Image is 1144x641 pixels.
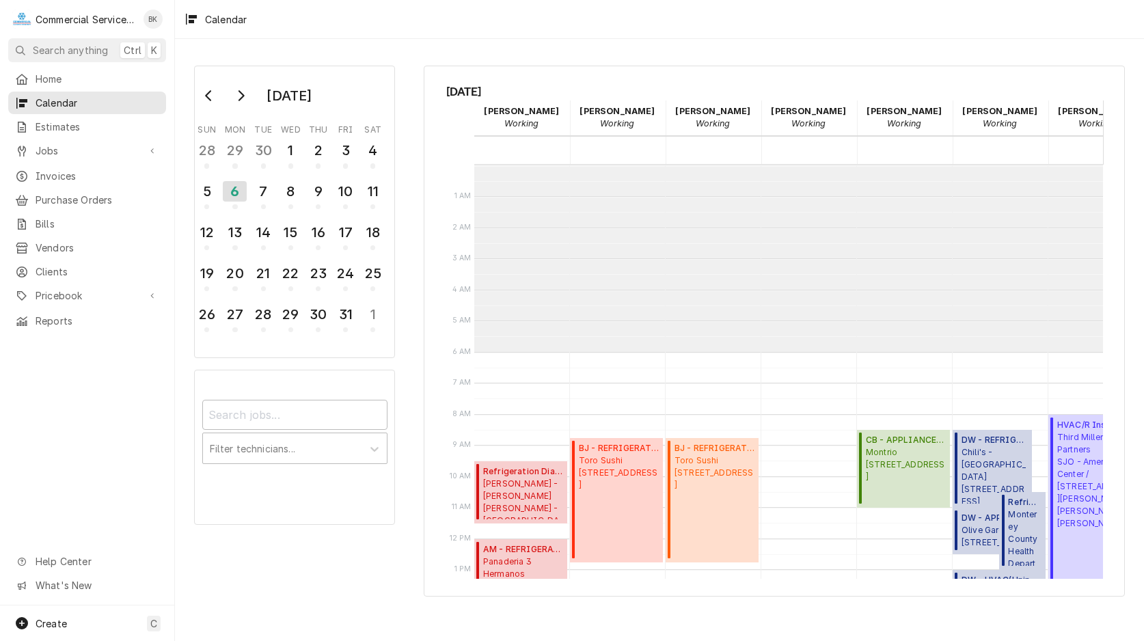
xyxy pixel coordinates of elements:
[362,222,383,243] div: 18
[36,120,159,134] span: Estimates
[449,315,475,326] span: 5 AM
[483,543,563,556] span: AM - REFRIGERATION ( Uninvoiced )
[280,222,301,243] div: 15
[953,430,1032,508] div: [Service] DW - REFRIGERATION Chili's - Salinas 1940 N. Davis Rd., Salinas, CA 93906 ID: JOB-9797 ...
[305,120,332,136] th: Thursday
[280,263,301,284] div: 22
[202,387,387,478] div: Calendar Filters
[446,471,475,482] span: 10 AM
[1008,496,1041,508] span: Refrigeration Diagnostic ( Uninvoiced )
[1057,419,1137,431] span: HVAC/R Installation ( Past Due )
[449,409,475,420] span: 8 AM
[362,263,383,284] div: 25
[484,106,559,116] strong: [PERSON_NAME]
[151,43,157,57] span: K
[448,502,475,513] span: 11 AM
[196,181,217,202] div: 5
[424,66,1125,597] div: Calendar Calendar
[144,10,163,29] div: BK
[983,118,1017,128] em: Working
[449,284,475,295] span: 4 AM
[8,284,166,307] a: Go to Pricebook
[36,314,159,328] span: Reports
[196,140,217,161] div: 28
[12,10,31,29] div: Commercial Service Co.'s Avatar
[450,377,475,388] span: 7 AM
[262,84,316,107] div: [DATE]
[196,304,217,325] div: 26
[857,430,951,508] div: CB - APPLIANCE(Active)Montrio[STREET_ADDRESS]
[483,465,563,478] span: Refrigeration Diagnostic ( Uninvoiced )
[8,574,166,597] a: Go to What's New
[8,236,166,259] a: Vendors
[962,524,1041,550] span: Olive Garden [STREET_ADDRESS]
[1078,118,1113,128] em: Working
[227,85,254,107] button: Go to next month
[474,539,568,586] div: [Service] AM - REFRIGERATION Panaderia 3 Hermanos Panaderia 3 Hermanos #4 / 1552 N Sanborn Rd, Sa...
[280,140,301,161] div: 1
[193,120,221,136] th: Sunday
[196,263,217,284] div: 19
[36,96,159,110] span: Calendar
[308,140,329,161] div: 2
[8,68,166,90] a: Home
[308,181,329,202] div: 9
[8,260,166,283] a: Clients
[962,446,1028,504] span: Chili's - [GEOGRAPHIC_DATA] [STREET_ADDRESS][PERSON_NAME]
[332,120,359,136] th: Friday
[362,304,383,325] div: 1
[36,618,67,629] span: Create
[144,10,163,29] div: Brian Key's Avatar
[474,461,568,523] div: Refrigeration Diagnostic(Uninvoiced)[PERSON_NAME] - [PERSON_NAME][PERSON_NAME] - [GEOGRAPHIC_DATA...
[12,10,31,29] div: C
[953,100,1048,135] div: David Waite - Working
[1008,508,1041,566] span: Monterey County Health Department Marina Health Clinic / [STREET_ADDRESS]
[224,263,245,284] div: 20
[194,370,395,524] div: Calendar Filters
[36,241,159,255] span: Vendors
[953,430,1032,508] div: DW - REFRIGERATION(Uninvoiced)Chili's - [GEOGRAPHIC_DATA][STREET_ADDRESS][PERSON_NAME]
[36,12,136,27] div: Commercial Service Co.
[308,222,329,243] div: 16
[887,118,921,128] em: Working
[962,574,1041,586] span: DW - HVAC ( Uninvoiced )
[8,115,166,138] a: Estimates
[579,442,659,454] span: BJ - REFRIGERATION ( Active )
[446,83,1103,100] span: [DATE]
[221,120,249,136] th: Monday
[999,492,1046,570] div: Refrigeration Diagnostic(Uninvoiced)Monterey County Health DepartmentMarina Health Clinic / [STRE...
[1058,106,1133,116] strong: [PERSON_NAME]
[570,100,666,135] div: Bill Key - Working
[36,217,159,231] span: Bills
[1057,431,1137,530] span: Third Millennium Partners SJO - Amenity Center / [STREET_ADDRESS][PERSON_NAME][PERSON_NAME][PERSO...
[504,118,539,128] em: Working
[308,263,329,284] div: 23
[446,533,475,544] span: 12 PM
[8,189,166,211] a: Purchase Orders
[253,181,274,202] div: 7
[449,346,475,357] span: 6 AM
[8,139,166,162] a: Go to Jobs
[359,120,387,136] th: Saturday
[335,304,356,325] div: 31
[8,310,166,332] a: Reports
[580,106,655,116] strong: [PERSON_NAME]
[666,438,759,562] div: BJ - REFRIGERATION(Active)Toro Sushi[STREET_ADDRESS]
[962,434,1028,446] span: DW - REFRIGERATION ( Uninvoiced )
[1048,100,1144,135] div: Joey Gallegos - Working
[675,442,754,454] span: BJ - REFRIGERATION ( Active )
[771,106,846,116] strong: [PERSON_NAME]
[194,66,395,358] div: Calendar Day Picker
[666,100,761,135] div: Brandon Johnson - Working
[962,512,1041,524] span: DW - APPLIANCE ( Uninvoiced )
[675,106,750,116] strong: [PERSON_NAME]
[600,118,634,128] em: Working
[866,434,946,446] span: CB - APPLIANCE ( Active )
[277,120,304,136] th: Wednesday
[36,144,139,158] span: Jobs
[449,253,475,264] span: 3 AM
[449,222,475,233] span: 2 AM
[474,461,568,523] div: [Service] Refrigeration Diagnostic Foster's - N. Salinas Foster's - North Salinas / 105 E Boronda...
[36,288,139,303] span: Pricebook
[857,430,951,508] div: [Service] CB - APPLIANCE Montrio 414 Calle Principal, Monterey, CA 93940 ID: JOB-9798 Status: Act...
